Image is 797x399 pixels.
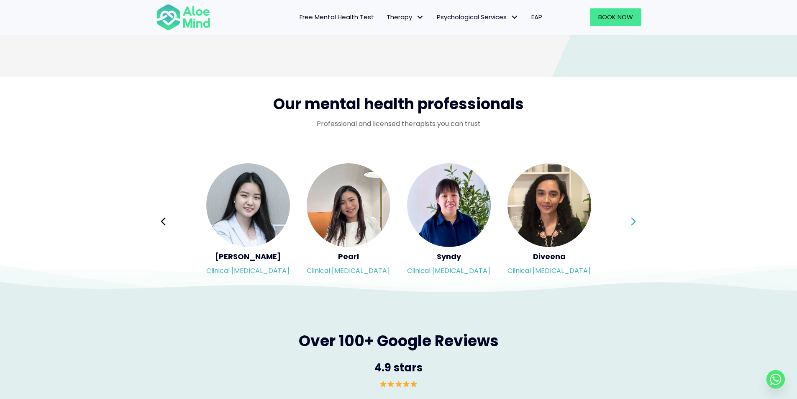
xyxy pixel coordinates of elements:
span: Therapy: submenu [414,11,426,23]
h5: Diveena [507,251,591,262]
span: Therapy [387,13,424,21]
img: ⭐ [410,381,417,387]
img: ⭐ [380,381,387,387]
span: Psychological Services [437,13,519,21]
img: ⭐ [403,381,410,387]
a: Book Now [590,8,641,26]
a: <h5>Diveena</h5><p>Clinical psychologist</p> DiveenaClinical [MEDICAL_DATA] [507,163,591,280]
span: Our mental health professionals [273,93,524,115]
span: EAP [531,13,542,21]
span: Book Now [598,13,633,21]
img: <h5>Diveena</h5><p>Clinical psychologist</p> [507,163,591,247]
a: Free Mental Health Test [293,8,380,26]
a: <h5>Syndy</h5><p>Clinical psychologist</p> SyndyClinical [MEDICAL_DATA] [407,163,491,280]
a: Psychological ServicesPsychological Services: submenu [431,8,525,26]
img: ⭐ [395,381,402,387]
span: Free Mental Health Test [300,13,374,21]
a: EAP [525,8,548,26]
img: Aloe mind Logo [156,3,210,31]
h5: Pearl [307,251,390,262]
img: ⭐ [387,381,394,387]
img: <h5>Pearl</h5><p>Clinical psychologist</p> [307,163,390,247]
a: Whatsapp [766,370,785,389]
span: 4.9 stars [374,360,423,375]
div: Slide 16 of 3 [507,162,591,281]
div: Slide 15 of 3 [407,162,491,281]
span: Psychological Services: submenu [509,11,521,23]
h5: Syndy [407,251,491,262]
a: TherapyTherapy: submenu [380,8,431,26]
a: <h5>Pearl</h5><p>Clinical psychologist</p> PearlClinical [MEDICAL_DATA] [307,163,390,280]
a: <h5>Yen Li</h5><p>Clinical psychologist</p> [PERSON_NAME]Clinical [MEDICAL_DATA] [206,163,290,280]
div: Slide 14 of 3 [307,162,390,281]
img: <h5>Yen Li</h5><p>Clinical psychologist</p> [206,163,290,247]
span: Over 100+ Google Reviews [299,330,499,352]
div: Slide 13 of 3 [206,162,290,281]
p: Professional and licensed therapists you can trust [156,119,641,129]
h5: [PERSON_NAME] [206,251,290,262]
nav: Menu [221,8,548,26]
img: <h5>Syndy</h5><p>Clinical psychologist</p> [407,163,491,247]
